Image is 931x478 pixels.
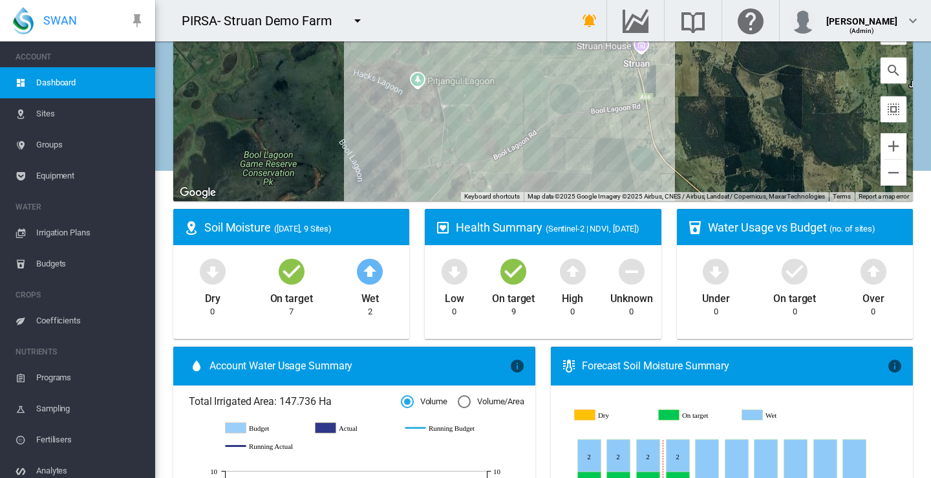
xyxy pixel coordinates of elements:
[350,13,365,28] md-icon: icon-menu-down
[177,184,219,201] img: Google
[833,193,851,200] a: Terms
[289,306,294,318] div: 7
[177,184,219,201] a: Open this area in Google Maps (opens a new window)
[871,306,875,318] div: 0
[735,13,766,28] md-icon: Click here for help
[270,287,313,306] div: On target
[620,13,651,28] md-icon: Go to the Data Hub
[687,220,703,235] md-icon: icon-cup-water
[829,224,875,234] span: (no. of sites)
[274,224,332,234] span: ([DATE], 9 Sites)
[184,220,199,235] md-icon: icon-map-marker-radius
[629,306,634,318] div: 0
[779,255,810,287] md-icon: icon-checkbox-marked-circle
[773,287,816,306] div: On target
[36,248,145,279] span: Budgets
[16,342,145,362] span: NUTRIENTS
[886,102,901,117] md-icon: icon-select-all
[561,358,577,374] md-icon: icon-thermometer-lines
[36,362,145,393] span: Programs
[401,396,447,408] md-radio-button: Volume
[456,219,650,235] div: Health Summary
[276,255,307,287] md-icon: icon-checkbox-marked-circle
[492,287,535,306] div: On target
[36,160,145,191] span: Equipment
[16,197,145,217] span: WATER
[577,440,601,472] g: Wet Sep 22, 2025 2
[887,358,903,374] md-icon: icon-information
[905,13,921,28] md-icon: icon-chevron-down
[345,8,370,34] button: icon-menu-down
[790,8,816,34] img: profile.jpg
[546,224,639,234] span: (Sentinel-2 | NDVI, [DATE])
[610,287,652,306] div: Unknown
[881,133,906,159] button: Zoom in
[881,96,906,122] button: icon-select-all
[881,58,906,83] button: icon-magnify
[850,27,875,34] span: (Admin)
[226,422,303,434] g: Budget
[557,255,588,287] md-icon: icon-arrow-up-bold-circle
[435,220,451,235] md-icon: icon-heart-box-outline
[498,255,529,287] md-icon: icon-checkbox-marked-circle
[700,255,731,287] md-icon: icon-arrow-down-bold-circle
[636,440,659,472] g: Wet Sep 24, 2025 2
[582,13,597,28] md-icon: icon-bell-ring
[826,10,897,23] div: [PERSON_NAME]
[316,422,392,434] g: Actual
[36,67,145,98] span: Dashboard
[666,440,689,472] g: Wet Sep 25, 2025 2
[354,255,385,287] md-icon: icon-arrow-up-bold-circle
[205,287,220,306] div: Dry
[659,409,733,421] g: On target
[509,358,525,374] md-icon: icon-information
[36,424,145,455] span: Fertilisers
[575,409,648,421] g: Dry
[708,219,903,235] div: Water Usage vs Budget
[36,217,145,248] span: Irrigation Plans
[226,440,303,452] g: Running Actual
[511,306,516,318] div: 9
[577,8,603,34] button: icon-bell-ring
[210,468,217,475] tspan: 10
[368,306,372,318] div: 2
[36,305,145,336] span: Coefficients
[43,12,77,28] span: SWAN
[858,255,889,287] md-icon: icon-arrow-up-bold-circle
[36,393,145,424] span: Sampling
[714,306,718,318] div: 0
[16,47,145,67] span: ACCOUNT
[562,287,583,306] div: High
[793,306,797,318] div: 0
[464,192,520,201] button: Keyboard shortcuts
[439,255,470,287] md-icon: icon-arrow-down-bold-circle
[678,13,709,28] md-icon: Search the knowledge base
[570,306,575,318] div: 0
[16,285,145,305] span: CROPS
[182,12,344,30] div: PIRSA- Struan Demo Farm
[405,422,482,434] g: Running Budget
[886,63,901,78] md-icon: icon-magnify
[189,395,401,409] span: Total Irrigated Area: 147.736 Ha
[452,306,456,318] div: 0
[606,440,630,472] g: Wet Sep 23, 2025 2
[189,358,204,374] md-icon: icon-water
[197,255,228,287] md-icon: icon-arrow-down-bold-circle
[582,359,887,373] div: Forecast Soil Moisture Summary
[493,468,500,475] tspan: 10
[616,255,647,287] md-icon: icon-minus-circle
[445,287,464,306] div: Low
[881,160,906,186] button: Zoom out
[458,396,524,408] md-radio-button: Volume/Area
[36,129,145,160] span: Groups
[862,287,884,306] div: Over
[702,287,730,306] div: Under
[209,359,509,373] span: Account Water Usage Summary
[36,98,145,129] span: Sites
[204,219,399,235] div: Soil Moisture
[129,13,145,28] md-icon: icon-pin
[742,409,816,421] g: Wet
[859,193,909,200] a: Report a map error
[361,287,380,306] div: Wet
[13,7,34,34] img: SWAN-Landscape-Logo-Colour-drop.png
